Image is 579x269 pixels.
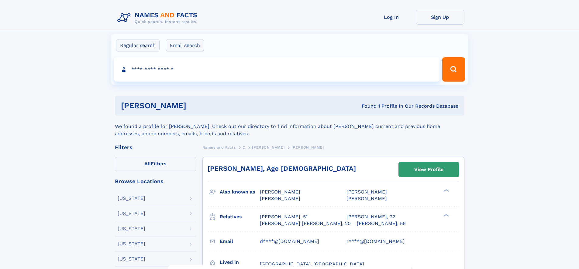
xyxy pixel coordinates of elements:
[414,163,443,177] div: View Profile
[144,161,151,166] span: All
[260,261,364,267] span: [GEOGRAPHIC_DATA], [GEOGRAPHIC_DATA]
[346,196,387,201] span: [PERSON_NAME]
[357,220,406,227] a: [PERSON_NAME], 56
[115,157,196,171] label: Filters
[291,145,324,150] span: [PERSON_NAME]
[260,214,308,220] a: [PERSON_NAME], 51
[118,257,145,261] div: [US_STATE]
[208,165,356,172] a: [PERSON_NAME], Age [DEMOGRAPHIC_DATA]
[260,196,300,201] span: [PERSON_NAME]
[220,212,260,222] h3: Relatives
[243,145,245,150] span: C
[118,241,145,246] div: [US_STATE]
[220,257,260,267] h3: Lived in
[252,145,284,150] span: [PERSON_NAME]
[346,189,387,195] span: [PERSON_NAME]
[442,213,449,217] div: ❯
[220,187,260,197] h3: Also known as
[260,220,351,227] a: [PERSON_NAME] [PERSON_NAME], 20
[115,10,202,26] img: Logo Names and Facts
[118,226,145,231] div: [US_STATE]
[115,179,196,184] div: Browse Locations
[243,143,245,151] a: C
[220,236,260,247] h3: Email
[118,211,145,216] div: [US_STATE]
[118,196,145,201] div: [US_STATE]
[114,57,440,82] input: search input
[115,145,196,150] div: Filters
[115,116,464,137] div: We found a profile for [PERSON_NAME]. Check out our directory to find information about [PERSON_N...
[346,214,395,220] a: [PERSON_NAME], 22
[260,189,300,195] span: [PERSON_NAME]
[252,143,284,151] a: [PERSON_NAME]
[442,57,465,82] button: Search Button
[442,189,449,193] div: ❯
[367,10,416,25] a: Log In
[166,39,204,52] label: Email search
[202,143,236,151] a: Names and Facts
[416,10,464,25] a: Sign Up
[121,102,274,109] h1: [PERSON_NAME]
[274,103,458,109] div: Found 1 Profile In Our Records Database
[116,39,160,52] label: Regular search
[399,162,459,177] a: View Profile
